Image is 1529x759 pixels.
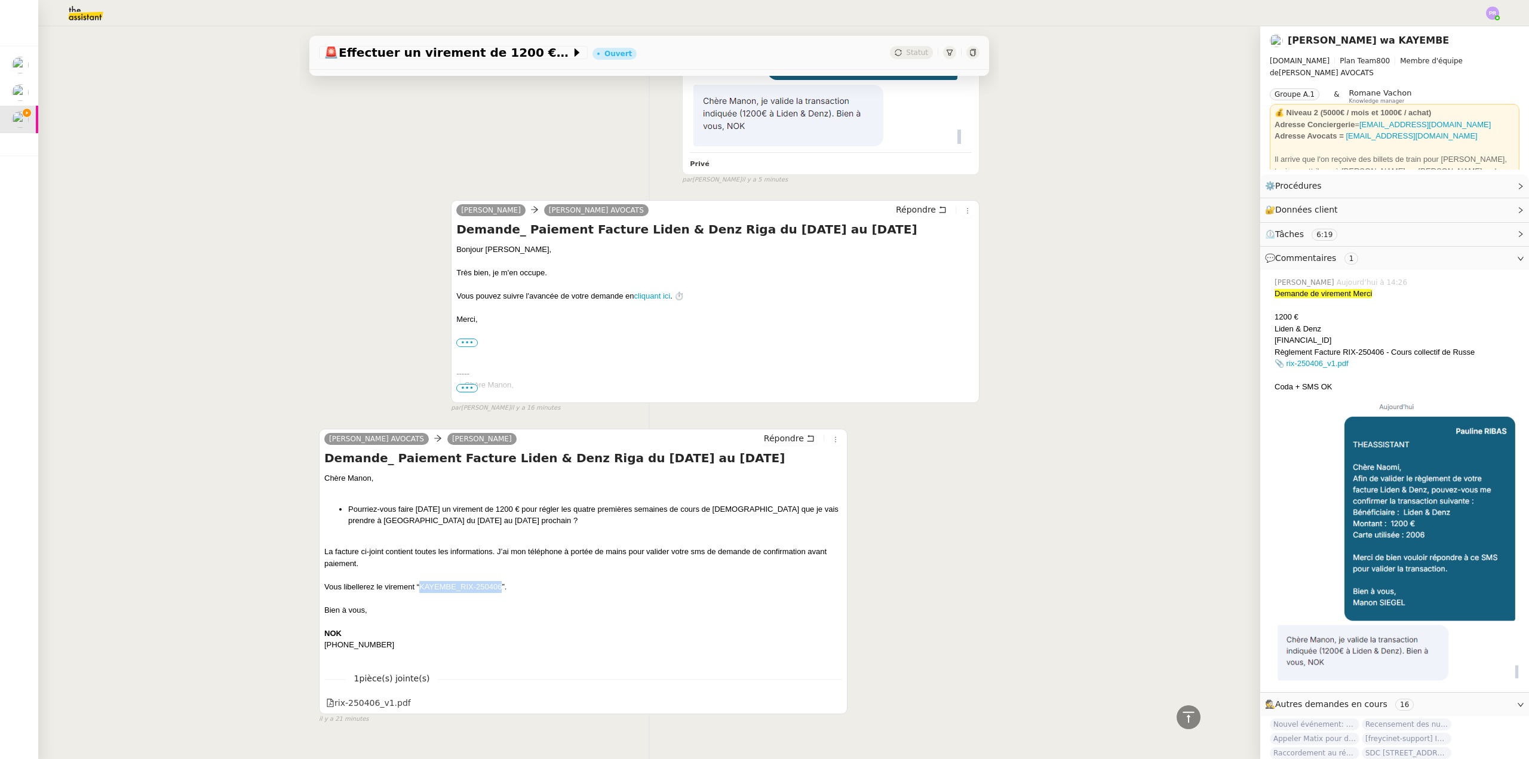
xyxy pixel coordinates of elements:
div: Il arrive que l'on reçoive des billets de train pour [PERSON_NAME], toujours attribuer à [PERSON_... [1275,153,1515,189]
a: [PERSON_NAME] [447,434,517,444]
div: 1200 € [1275,311,1519,323]
div: Très bien, je m'en occupe. [456,267,974,279]
span: Autres demandes en cours [1275,699,1387,709]
a: cliquant ici [634,291,671,300]
img: uKszs1EcLAAAAAAElFTkSuQmCC [1275,404,1519,683]
span: SDC [STREET_ADDRESS] : Appel de provisions [1362,747,1451,759]
nz-tag: Groupe A.1 [1270,88,1319,100]
span: 1 [346,672,438,686]
div: ⏲️Tâches 6:19 [1260,223,1529,246]
span: Appeler Matix pour dépannage broyeur [1270,733,1359,745]
div: La facture ci-joint contient toutes les informations. J’ai mon téléphone à portée de mains pour v... [324,546,842,569]
a: [EMAIL_ADDRESS][DOMAIN_NAME] [1359,120,1491,129]
span: ⏲️ [1265,229,1347,239]
strong: Adresse Avocats = [1275,131,1344,140]
span: Raccordement au réseau Naxoo [1270,747,1359,759]
label: ••• [456,339,478,347]
span: Plan Team [1340,57,1376,65]
span: il y a 21 minutes [319,714,369,724]
span: 🕵️ [1265,699,1419,709]
div: 🔐Données client [1260,198,1529,222]
div: Bien à vous, [324,604,842,616]
span: 🔐 [1265,203,1343,217]
span: 💬 [1265,253,1363,263]
span: Nouvel événement: Stay: [PERSON_NAME][GEOGRAPHIC_DATA] - [DATE] - [DATE] ([EMAIL_ADDRESS][DOMAIN_... [1270,718,1359,730]
div: Merci, [456,314,974,325]
div: ⚙️Procédures [1260,174,1529,198]
div: Bonjour ﻿[PERSON_NAME], [456,244,974,256]
a: [EMAIL_ADDRESS][DOMAIN_NAME] [1346,131,1477,140]
span: 🚨 [324,45,339,60]
div: ----- [456,368,974,380]
app-user-label: Knowledge manager [1349,88,1412,104]
span: Romane Vachon [1349,88,1412,97]
span: 800 [1376,57,1390,65]
strong: 💰 Niveau 2 (5000€ / mois et 1000€ / achat) [1275,108,1431,117]
nz-tag: 6:19 [1312,229,1337,241]
span: Effectuer un virement de 1200 € [DATE] [324,47,571,59]
span: par [451,403,461,413]
span: Recensement des numéros de vigiks [1362,718,1451,730]
li: Pourriez-vous faire [DATE] un virement de 1200 € pour régler les quatre premières semaines de cou... [348,503,842,527]
button: Répondre [760,432,819,445]
span: Aujourd’hui à 14:26 [1337,277,1410,288]
span: [freycinet-support] Important : Risque de perturbations de vos services internet [1362,733,1451,745]
div: Règlement Facture RIX-250406 - Cours collectif de Russe [1275,346,1519,358]
span: par [682,175,692,185]
div: [PHONE_NUMBER] [324,628,842,651]
span: [PERSON_NAME] AVOCATS [1270,55,1519,79]
div: Vous pouvez suivre l'avancée de votre demande en . ⏱️ [456,290,974,302]
h4: Demande_ Paiement Facture Liden & Denz Riga du [DATE] au [DATE] [324,450,842,466]
img: svg [1486,7,1499,20]
span: ••• [456,384,478,392]
div: Coda + SMS OK [1275,381,1519,393]
div: Ouvert [604,50,632,57]
span: Répondre [764,432,804,444]
div: rix-250406_v1.pdf [326,696,411,710]
a: [PERSON_NAME] wa KAYEMBE [1288,35,1449,46]
span: Tâches [1275,229,1304,239]
img: users%2F47wLulqoDhMx0TTMwUcsFP5V2A23%2Favatar%2Fnokpict-removebg-preview-removebg-preview.png [12,84,29,101]
a: [PERSON_NAME] [456,205,526,216]
span: ⚙️ [1265,179,1327,193]
span: Commentaires [1275,253,1336,263]
span: Knowledge manager [1349,98,1405,105]
div: 🕵️Autres demandes en cours 16 [1260,693,1529,716]
div: 💬Commentaires 1 [1260,247,1529,270]
div: Vous libellerez le virement “KAYEMBE_RIX-250406”. [324,581,842,593]
img: users%2F47wLulqoDhMx0TTMwUcsFP5V2A23%2Favatar%2Fnokpict-removebg-preview-removebg-preview.png [1270,34,1283,47]
span: il y a 16 minutes [511,403,561,413]
span: Procédures [1275,181,1322,190]
nz-tag: 1 [1344,253,1359,265]
span: & [1334,88,1339,104]
span: Répondre [896,204,936,216]
span: [PERSON_NAME] [1275,277,1337,288]
blockquote: Chère Manon, [460,379,974,570]
div: [FINANCIAL_ID] [1275,334,1519,346]
span: Statut [906,48,928,57]
b: NOK [324,629,342,638]
span: [DOMAIN_NAME] [1270,57,1330,65]
span: pièce(s) jointe(s) [360,674,430,683]
button: Répondre [892,203,951,216]
strong: Adresse Conciergerie [1275,120,1355,129]
span: il y a 5 minutes [742,175,788,185]
b: Privé [690,160,709,168]
a: [PERSON_NAME] AVOCATS [544,205,649,216]
span: Données client [1275,205,1338,214]
small: [PERSON_NAME] [682,175,788,185]
div: Chère Manon, [324,472,842,663]
img: users%2FME7CwGhkVpexbSaUxoFyX6OhGQk2%2Favatar%2Fe146a5d2-1708-490f-af4b-78e736222863 [12,57,29,73]
small: [PERSON_NAME] [451,403,560,413]
h4: Demande_ Paiement Facture Liden & Denz Riga du [DATE] au [DATE] [456,221,974,238]
nz-tag: 16 [1395,699,1414,711]
a: 📎 rix-250406_v1.pdf [1275,359,1349,368]
span: Demande de virement Merci [1275,289,1372,298]
div: Liden & Denz [1275,323,1519,335]
img: users%2F47wLulqoDhMx0TTMwUcsFP5V2A23%2Favatar%2Fnokpict-removebg-preview-removebg-preview.png [12,111,29,128]
a: [PERSON_NAME] AVOCATS [324,434,429,444]
div: = [1275,119,1515,131]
